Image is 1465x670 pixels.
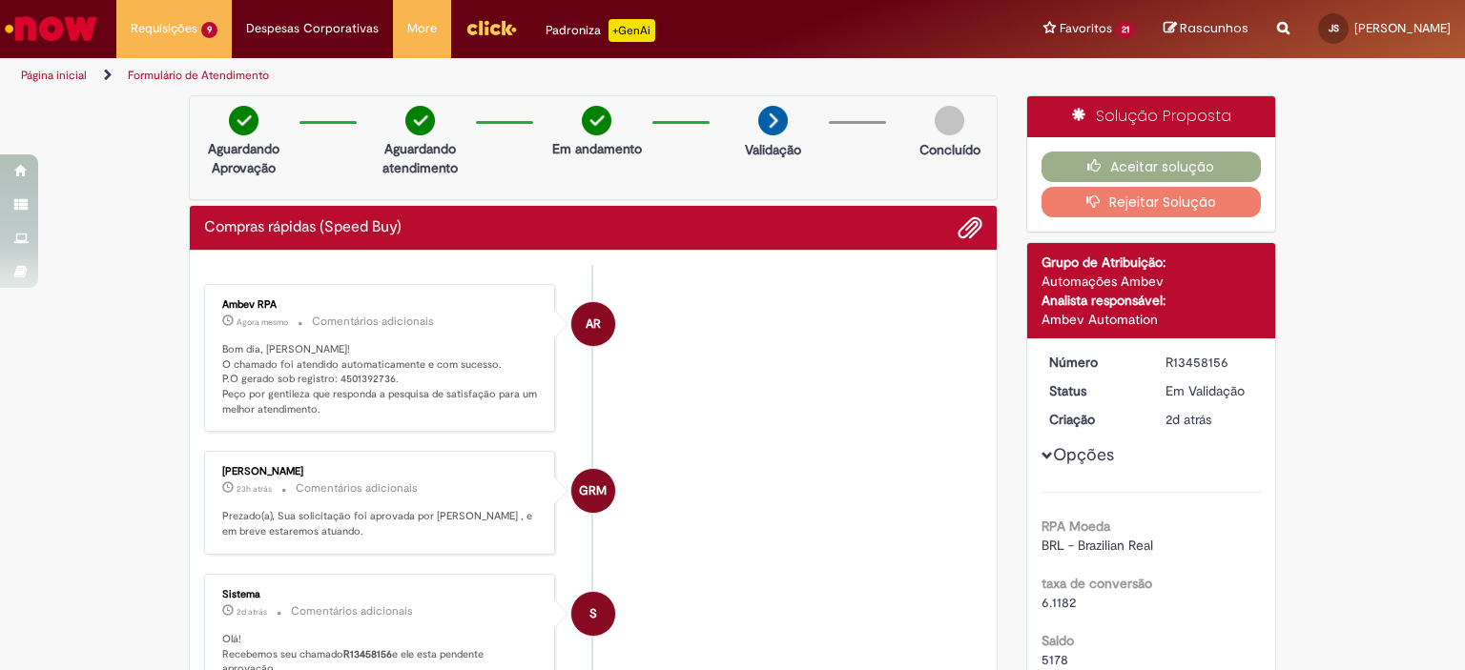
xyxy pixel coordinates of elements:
span: 2d atrás [237,606,267,618]
a: Rascunhos [1164,20,1248,38]
small: Comentários adicionais [296,480,418,497]
span: [PERSON_NAME] [1354,20,1451,36]
span: Despesas Corporativas [246,19,379,38]
div: Ambev RPA [571,302,615,346]
p: Concluído [919,140,980,159]
b: R13458156 [343,647,392,661]
span: BRL - Brazilian Real [1042,537,1153,554]
div: Ambev RPA [222,299,540,311]
div: R13458156 [1166,353,1254,372]
button: Rejeitar Solução [1042,187,1262,217]
span: AR [586,301,601,347]
p: Validação [745,140,801,159]
ul: Trilhas de página [14,58,962,93]
p: Em andamento [552,139,642,158]
time: 28/08/2025 14:14:45 [1166,411,1211,428]
h2: Compras rápidas (Speed Buy) Histórico de tíquete [204,219,402,236]
div: 28/08/2025 14:14:45 [1166,410,1254,429]
b: taxa de conversão [1042,575,1152,592]
img: ServiceNow [2,10,100,48]
span: 2d atrás [1166,411,1211,428]
p: +GenAi [609,19,655,42]
div: Grupo de Atribuição: [1042,253,1262,272]
span: Favoritos [1060,19,1112,38]
b: RPA Moeda [1042,518,1110,535]
span: GRM [579,468,607,514]
div: Em Validação [1166,381,1254,400]
button: Aceitar solução [1042,152,1262,182]
time: 28/08/2025 14:14:58 [237,606,267,618]
div: Graziele Rezende Miranda [571,469,615,513]
dt: Criação [1035,410,1152,429]
dt: Status [1035,381,1152,400]
span: Rascunhos [1180,19,1248,37]
div: Ambev Automation [1042,310,1262,329]
img: check-circle-green.png [582,106,611,135]
b: Saldo [1042,632,1074,649]
a: Página inicial [21,68,87,83]
a: Formulário de Atendimento [128,68,269,83]
img: check-circle-green.png [405,106,435,135]
small: Comentários adicionais [312,314,434,330]
img: click_logo_yellow_360x200.png [465,13,517,42]
span: 6.1182 [1042,594,1076,611]
span: 9 [201,22,217,38]
small: Comentários adicionais [291,603,413,619]
span: S [589,591,597,637]
span: JS [1329,22,1339,34]
div: [PERSON_NAME] [222,466,540,477]
p: Aguardando Aprovação [197,139,290,177]
p: Bom dia, [PERSON_NAME]! O chamado foi atendido automaticamente e com sucesso. P.O gerado sob regi... [222,342,540,417]
div: System [571,592,615,636]
time: 29/08/2025 09:49:28 [237,483,272,495]
div: Sistema [222,589,540,600]
div: Solução Proposta [1027,96,1276,137]
div: Padroniza [546,19,655,42]
p: Aguardando atendimento [374,139,466,177]
img: check-circle-green.png [229,106,258,135]
span: 21 [1116,22,1135,38]
img: img-circle-grey.png [935,106,964,135]
span: 23h atrás [237,483,272,495]
span: More [407,19,437,38]
span: Requisições [131,19,197,38]
p: Prezado(a), Sua solicitação foi aprovada por [PERSON_NAME] , e em breve estaremos atuando. [222,509,540,538]
span: Agora mesmo [237,316,288,328]
img: arrow-next.png [758,106,788,135]
div: Analista responsável: [1042,291,1262,310]
dt: Número [1035,353,1152,372]
span: 5178 [1042,651,1068,668]
button: Adicionar anexos [958,215,982,240]
time: 30/08/2025 08:57:01 [237,316,288,328]
div: Automações Ambev [1042,272,1262,291]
